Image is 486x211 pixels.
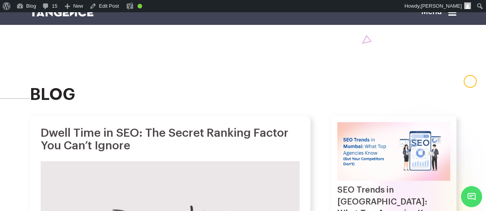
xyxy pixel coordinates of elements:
img: SEO Trends in Mumbai: What Top Agencies Know (But Your Competitors Don’t) [337,122,450,181]
h1: Dwell Time in SEO: The Secret Ranking Factor You Can’t Ignore [41,127,300,152]
h2: blog [30,86,456,103]
span: Chat Widget [461,186,482,207]
img: logo SVG [30,8,94,16]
